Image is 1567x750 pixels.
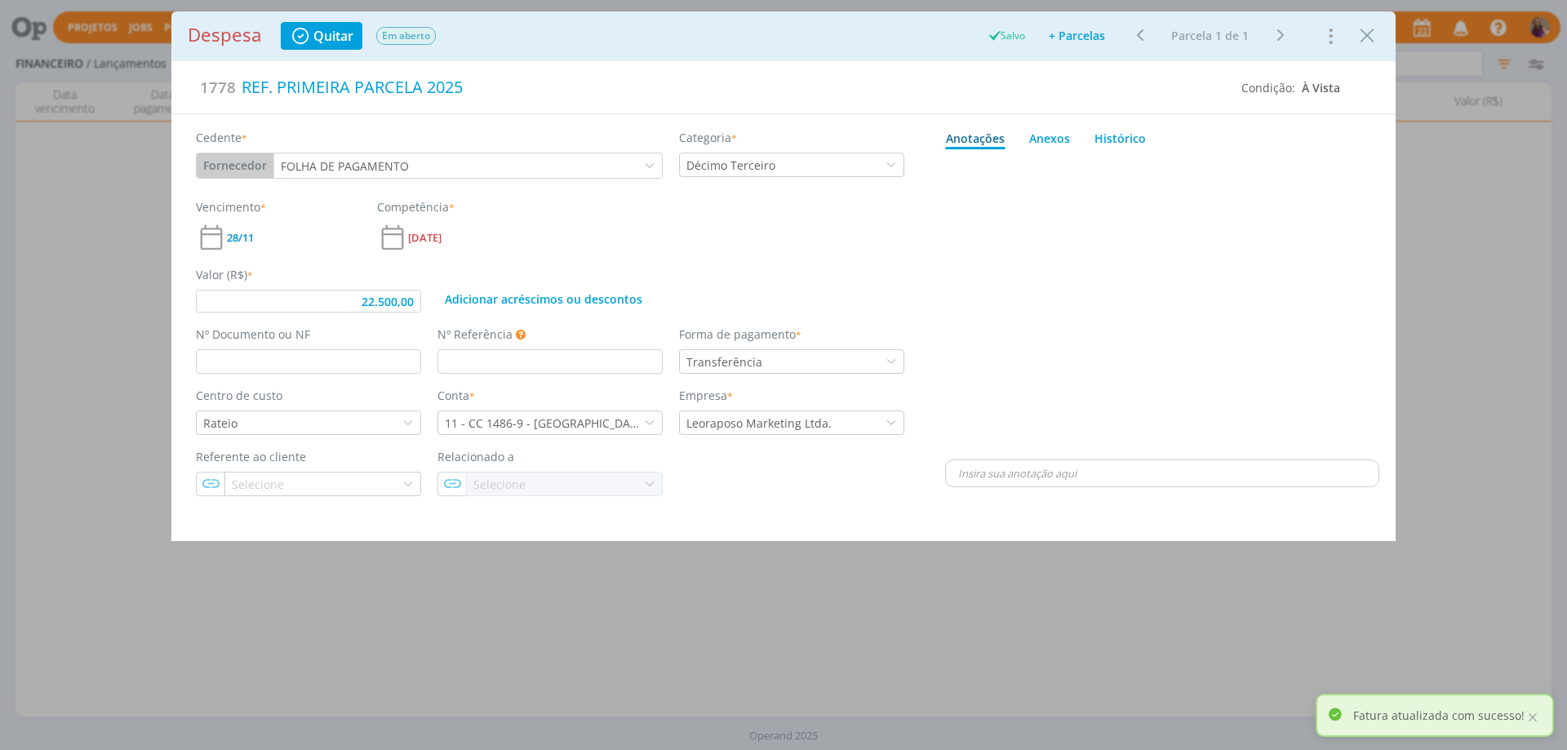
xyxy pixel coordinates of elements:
[196,198,266,215] label: Vencimento
[232,476,287,493] div: Selecione
[1302,80,1340,95] span: À Vista
[445,415,644,432] div: 11 - CC 1486-9 - [GEOGRAPHIC_DATA]
[225,476,287,493] div: Selecione
[274,158,412,175] div: FOLHA DE PAGAMENTO
[196,326,310,343] label: Nº Documento ou NF
[686,353,766,371] div: Transferência
[680,415,835,432] div: Leoraposo Marketing Ltda.
[680,353,766,371] div: Transferência
[437,387,475,404] label: Conta
[313,29,353,42] span: Quitar
[686,415,835,432] div: Leoraposo Marketing Ltda.
[945,122,1005,149] a: Anotações
[377,198,455,215] label: Competência
[188,24,261,47] h1: Despesa
[987,29,1025,43] div: Salvo
[686,157,779,174] div: Décimo Terceiro
[197,415,241,432] div: Rateio
[197,153,273,178] button: Fornecedor
[200,76,236,99] span: 1778
[1355,22,1379,48] button: Close
[1094,122,1147,149] a: Histórico
[171,11,1396,541] div: dialog
[467,476,529,493] div: Selecione
[437,290,650,309] button: Adicionar acréscimos ou descontos
[438,415,644,432] div: 11 - CC 1486-9 - SICOOB
[203,415,241,432] div: Rateio
[680,157,779,174] div: Décimo Terceiro
[1353,707,1525,724] p: Fatura atualizada com sucesso!
[679,326,801,343] label: Forma de pagamento
[196,387,282,404] label: Centro de custo
[236,69,1229,105] div: REF. PRIMEIRA PARCELA 2025
[281,158,412,175] div: FOLHA DE PAGAMENTO
[227,233,254,243] span: 28/11
[437,326,513,343] label: Nº Referência
[281,22,362,50] button: Quitar
[375,26,437,46] button: Em aberto
[679,387,733,404] label: Empresa
[196,266,253,283] label: Valor (R$)
[196,129,247,146] label: Cedente
[1241,79,1340,96] div: Condição:
[376,27,436,45] span: Em aberto
[196,448,306,465] label: Referente ao cliente
[679,129,737,146] label: Categoria
[437,448,514,465] label: Relacionado a
[408,233,442,243] span: [DATE]
[1029,130,1070,147] div: Anexos
[1038,24,1116,47] button: + Parcelas
[473,476,529,493] div: Selecione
